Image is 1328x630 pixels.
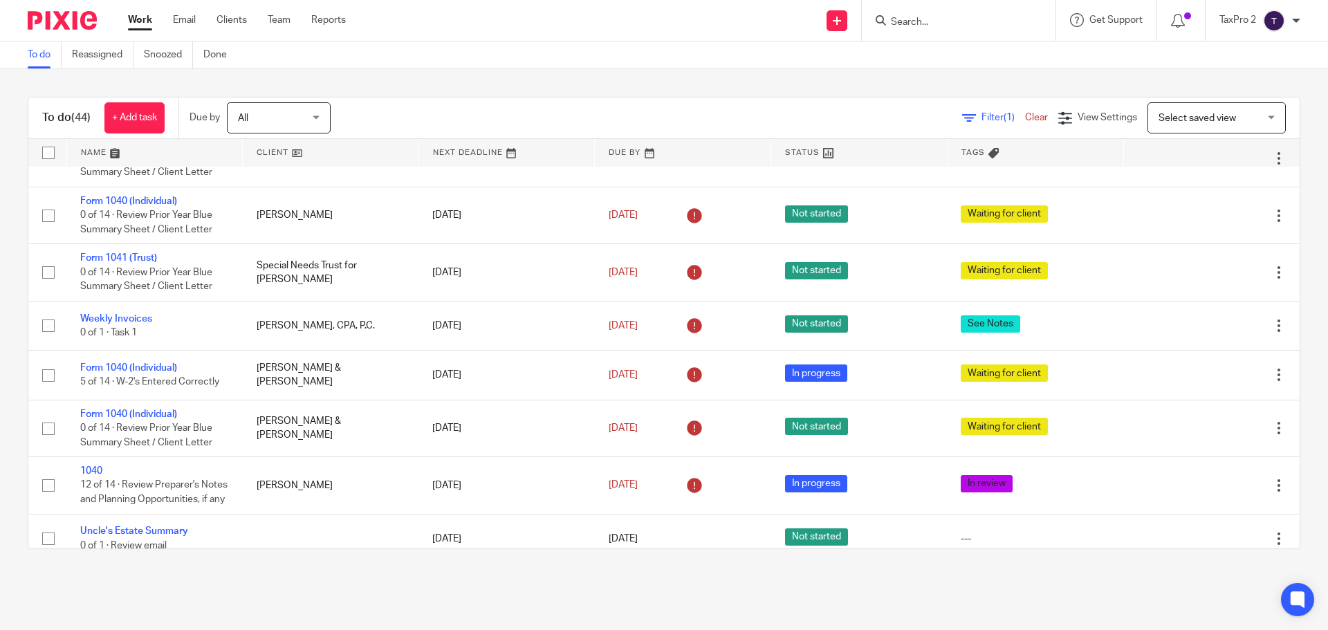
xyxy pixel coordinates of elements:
span: In progress [785,364,847,382]
span: In progress [785,475,847,492]
a: + Add task [104,102,165,133]
span: Not started [785,205,848,223]
span: In review [961,475,1013,492]
a: Clients [216,13,247,27]
a: Done [203,41,237,68]
span: All [238,113,248,123]
span: [DATE] [609,481,638,490]
span: [DATE] [609,321,638,331]
td: [DATE] [418,187,595,243]
a: To do [28,41,62,68]
div: --- [961,532,1109,546]
td: [PERSON_NAME] [243,187,419,243]
span: 0 of 1 · Task 1 [80,328,137,337]
span: Tags [961,149,985,156]
span: 0 of 1 · Review email [80,541,167,550]
td: [PERSON_NAME], CPA, P.C. [243,301,419,350]
span: [DATE] [609,370,638,380]
img: Pixie [28,11,97,30]
td: [PERSON_NAME] [243,457,419,514]
a: Form 1040 (Individual) [80,363,177,373]
span: 0 of 14 · Review Prior Year Blue Summary Sheet / Client Letter [80,210,212,234]
span: Not started [785,262,848,279]
span: [DATE] [609,268,638,277]
span: Waiting for client [961,364,1048,382]
span: 0 of 14 · Review Prior Year Blue Summary Sheet / Client Letter [80,423,212,447]
span: Waiting for client [961,205,1048,223]
span: (1) [1004,113,1015,122]
a: Work [128,13,152,27]
td: Special Needs Trust for [PERSON_NAME] [243,244,419,301]
span: 12 of 14 · Review Preparer's Notes and Planning Opportunities, if any [80,481,228,505]
a: Reports [311,13,346,27]
p: Due by [190,111,220,124]
a: Form 1040 (Individual) [80,409,177,419]
h1: To do [42,111,91,125]
span: 0 of 14 · Review Prior Year Blue Summary Sheet / Client Letter [80,154,212,178]
a: Weekly Invoices [80,314,152,324]
span: Waiting for client [961,418,1048,435]
span: 5 of 14 · W-2's Entered Correctly [80,378,219,387]
a: Form 1040 (Individual) [80,196,177,206]
span: Not started [785,528,848,546]
span: Get Support [1089,15,1143,25]
a: Team [268,13,290,27]
input: Search [889,17,1014,29]
img: svg%3E [1263,10,1285,32]
a: 1040 [80,466,102,476]
span: View Settings [1078,113,1137,122]
td: [DATE] [418,514,595,563]
span: [DATE] [609,210,638,220]
td: [PERSON_NAME] & [PERSON_NAME] [243,351,419,400]
a: Email [173,13,196,27]
a: Snoozed [144,41,193,68]
span: (44) [71,112,91,123]
td: [DATE] [418,244,595,301]
span: Waiting for client [961,262,1048,279]
td: [DATE] [418,400,595,456]
a: Clear [1025,113,1048,122]
span: [DATE] [609,423,638,433]
a: Uncle's Estate Summary [80,526,188,536]
td: [DATE] [418,457,595,514]
td: [PERSON_NAME] & [PERSON_NAME] [243,400,419,456]
span: See Notes [961,315,1020,333]
span: Not started [785,315,848,333]
p: TaxPro 2 [1219,13,1256,27]
td: [DATE] [418,351,595,400]
span: [DATE] [609,534,638,544]
span: Filter [981,113,1025,122]
span: 0 of 14 · Review Prior Year Blue Summary Sheet / Client Letter [80,268,212,292]
td: [DATE] [418,301,595,350]
a: Form 1041 (Trust) [80,253,157,263]
a: Reassigned [72,41,133,68]
span: Not started [785,418,848,435]
span: Select saved view [1159,113,1236,123]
